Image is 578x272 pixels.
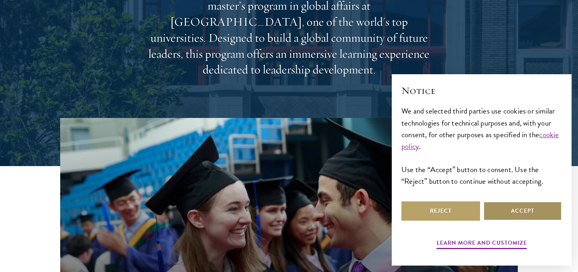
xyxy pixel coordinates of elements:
[401,105,562,187] div: We and selected third parties use cookies or similar technologies for technical purposes and, wit...
[437,238,527,250] button: Learn more and customize
[483,201,562,221] button: Accept
[401,129,559,152] a: cookie policy
[401,201,480,221] button: Reject
[401,84,562,97] h2: Notice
